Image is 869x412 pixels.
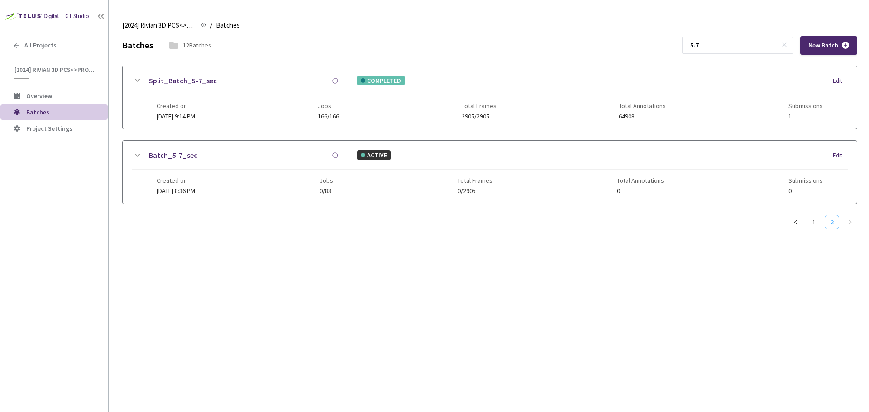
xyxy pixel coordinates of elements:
span: New Batch [808,42,838,49]
span: right [847,219,853,225]
div: ACTIVE [357,150,391,160]
li: / [210,20,212,31]
span: Submissions [788,177,823,184]
a: Split_Batch_5-7_sec [149,75,217,86]
span: Project Settings [26,124,72,133]
div: Split_Batch_5-7_secCOMPLETEDEditCreated on[DATE] 9:14 PMJobs166/166Total Frames2905/2905Total Ann... [123,66,857,129]
a: Batch_5-7_sec [149,150,197,161]
a: 2 [825,215,839,229]
span: Overview [26,92,52,100]
span: 0/2905 [458,188,492,194]
span: left [793,219,798,225]
span: [DATE] 9:14 PM [157,112,195,120]
span: Total Annotations [617,177,664,184]
span: 64908 [619,113,666,120]
span: 1 [788,113,823,120]
div: Edit [833,151,848,160]
span: 0 [788,188,823,194]
span: Total Annotations [619,102,666,109]
span: [DATE] 8:36 PM [157,187,195,195]
span: Jobs [318,102,339,109]
button: right [843,215,857,229]
button: left [788,215,803,229]
span: Jobs [320,177,333,184]
span: [2024] Rivian 3D PCS<>Production [122,20,196,31]
span: [2024] Rivian 3D PCS<>Production [14,66,95,74]
span: All Projects [24,42,57,49]
span: Batches [26,108,49,116]
span: Total Frames [462,102,497,109]
span: 166/166 [318,113,339,120]
div: GT Studio [65,12,89,21]
div: Batches [122,38,153,52]
span: Total Frames [458,177,492,184]
span: Submissions [788,102,823,109]
div: 12 Batches [183,40,211,50]
div: COMPLETED [357,76,405,85]
span: 2905/2905 [462,113,497,120]
li: Next Page [843,215,857,229]
span: 0 [617,188,664,194]
li: 2 [825,215,839,229]
span: 0/83 [320,188,333,194]
input: Search [685,37,781,53]
li: 1 [807,215,821,229]
span: Batches [216,20,240,31]
a: 1 [807,215,821,229]
li: Previous Page [788,215,803,229]
div: Edit [833,76,848,85]
span: Created on [157,102,195,109]
div: Batch_5-7_secACTIVEEditCreated on[DATE] 8:36 PMJobs0/83Total Frames0/2905Total Annotations0Submis... [123,141,857,204]
span: Created on [157,177,195,184]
